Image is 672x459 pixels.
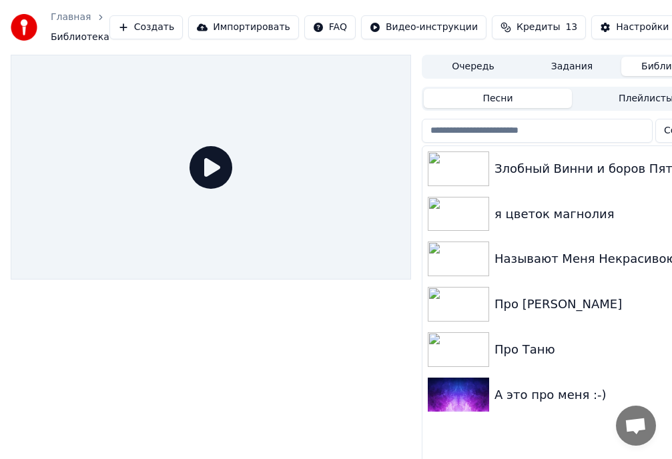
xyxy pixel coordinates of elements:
[492,15,586,39] button: Кредиты13
[51,11,109,44] nav: breadcrumb
[565,21,577,34] span: 13
[51,31,109,44] span: Библиотека
[424,57,523,76] button: Очередь
[109,15,183,39] button: Создать
[51,11,91,24] a: Главная
[304,15,356,39] button: FAQ
[11,14,37,41] img: youka
[616,21,669,34] div: Настройки
[517,21,560,34] span: Кредиты
[424,89,572,108] button: Песни
[616,406,656,446] a: Открытый чат
[188,15,299,39] button: Импортировать
[361,15,486,39] button: Видео-инструкции
[523,57,621,76] button: Задания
